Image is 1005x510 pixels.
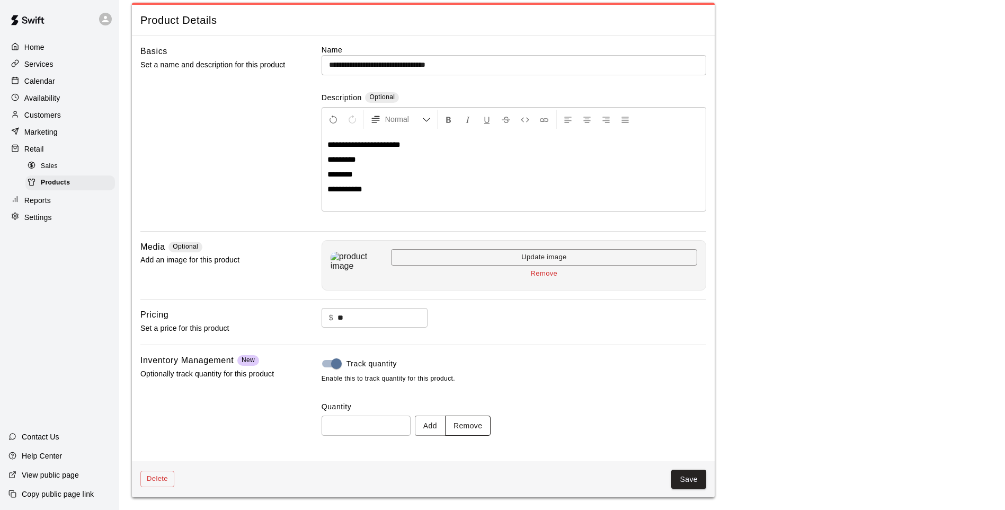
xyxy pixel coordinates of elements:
button: Save [671,470,706,489]
p: Set a price for this product [140,322,288,335]
p: Optionally track quantity for this product [140,367,288,381]
p: Services [24,59,54,69]
button: Redo [343,110,361,129]
button: Add [415,416,446,435]
button: Left Align [559,110,577,129]
button: Remove [391,266,697,282]
h6: Pricing [140,308,168,322]
button: Format Strikethrough [497,110,515,129]
label: Name [322,45,706,55]
p: Settings [24,212,52,223]
button: Undo [324,110,342,129]
label: Description [322,92,362,104]
span: Optional [369,93,395,101]
button: Insert Code [516,110,534,129]
button: Update image [391,249,697,266]
button: Delete [140,471,174,487]
span: Enable this to track quantity for this product. [322,374,706,384]
a: Calendar [8,73,111,89]
div: Sales [25,159,115,174]
button: Center Align [578,110,596,129]
button: Remove [445,416,491,435]
span: New [242,356,255,364]
a: Reports [8,192,111,208]
h6: Basics [140,45,167,58]
button: Format Italics [459,110,477,129]
button: Insert Link [535,110,553,129]
button: Format Underline [478,110,496,129]
p: Customers [24,110,61,120]
div: Products [25,175,115,190]
span: Sales [41,161,58,172]
button: Justify Align [616,110,634,129]
p: Availability [24,93,60,103]
p: Reports [24,195,51,206]
p: Contact Us [22,432,59,442]
button: Format Bold [440,110,458,129]
p: Retail [24,144,44,154]
label: Quantity [322,401,706,412]
p: Copy public page link [22,489,94,499]
img: product image [331,252,383,271]
span: Normal [385,114,422,125]
a: Sales [25,158,119,174]
a: Settings [8,209,111,225]
p: Home [24,42,45,52]
span: Optional [173,243,198,250]
a: Products [25,174,119,191]
span: Track quantity [346,358,397,370]
p: Set a name and description for this product [140,58,288,72]
p: Calendar [24,76,55,86]
a: Availability [8,90,111,106]
a: Retail [8,141,111,157]
button: Right Align [597,110,615,129]
h6: Inventory Management [140,354,234,367]
p: View public page [22,470,79,480]
span: Product Details [140,13,706,28]
h6: Media [140,240,165,254]
button: Formatting Options [366,110,435,129]
a: Customers [8,107,111,123]
p: Add an image for this product [140,253,288,267]
p: $ [329,312,333,323]
a: Services [8,56,111,72]
p: Help Center [22,451,62,461]
a: Marketing [8,124,111,140]
span: Products [41,178,70,188]
a: Home [8,39,111,55]
p: Marketing [24,127,58,137]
